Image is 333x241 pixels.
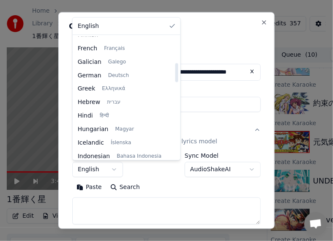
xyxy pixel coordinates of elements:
[78,22,99,30] span: English
[111,140,131,146] span: Íslenska
[78,58,101,66] span: Galician
[78,139,104,147] span: Icelandic
[117,153,161,160] span: Bahasa Indonesia
[108,58,126,65] span: Galego
[108,72,129,79] span: Deutsch
[78,85,96,93] span: Greek
[78,30,98,39] span: Finnish
[78,44,98,52] span: French
[100,112,109,119] span: हिन्दी
[78,125,109,134] span: Hungarian
[115,126,134,133] span: Magyar
[105,31,121,38] span: Suomi
[78,152,110,161] span: Indonesian
[78,71,101,79] span: German
[78,98,101,107] span: Hebrew
[78,112,93,120] span: Hindi
[107,99,120,106] span: עברית
[102,85,125,92] span: Ελληνικά
[104,45,125,52] span: Français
